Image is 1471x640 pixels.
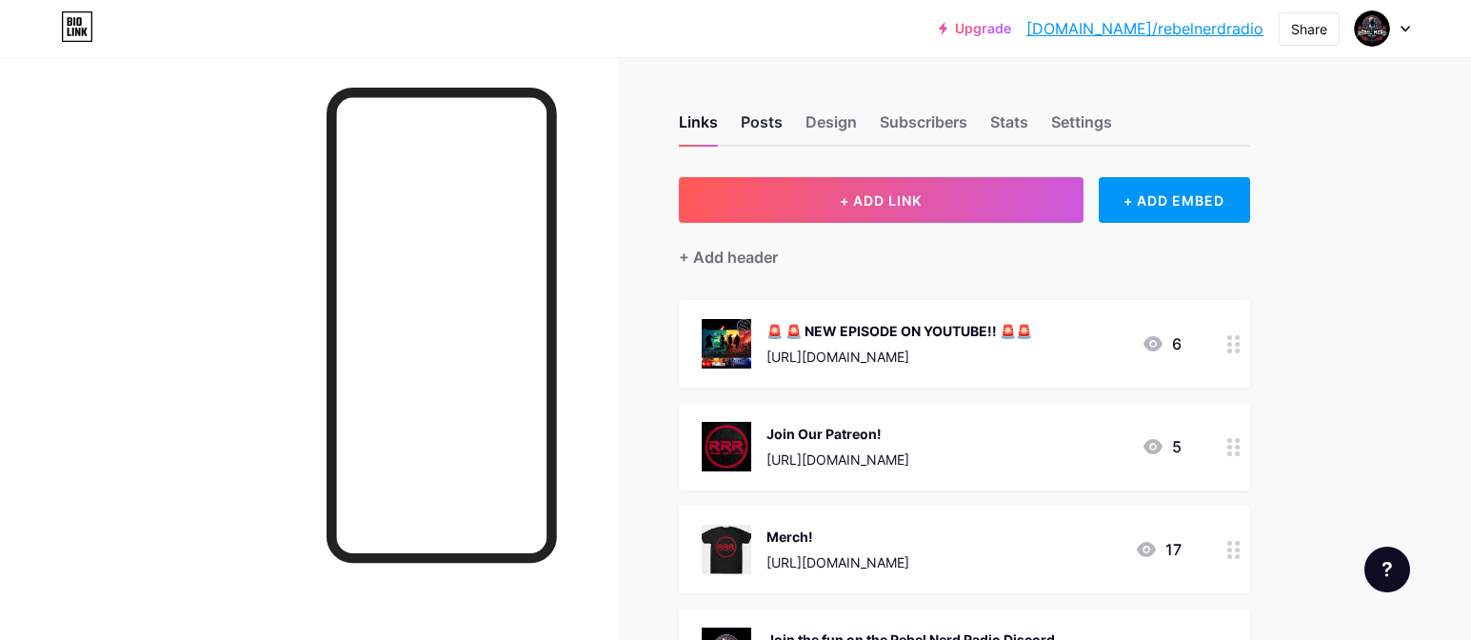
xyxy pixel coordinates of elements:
[679,246,778,269] div: + Add header
[1142,435,1182,458] div: 5
[766,347,1032,367] div: [URL][DOMAIN_NAME]
[939,21,1011,36] a: Upgrade
[702,422,751,471] img: Join Our Patreon!
[766,450,909,470] div: [URL][DOMAIN_NAME]
[1051,110,1112,145] div: Settings
[766,527,909,547] div: Merch!
[880,110,967,145] div: Subscribers
[1026,17,1263,40] a: [DOMAIN_NAME]/rebelnerdradio
[766,424,909,444] div: Join Our Patreon!
[1291,19,1327,39] div: Share
[990,110,1028,145] div: Stats
[1354,10,1390,47] img: rogue1radio
[1099,177,1250,223] div: + ADD EMBED
[702,525,751,574] img: Merch!
[840,192,922,209] span: + ADD LINK
[1135,538,1182,561] div: 17
[702,319,751,369] img: 🚨 🚨 NEW EPISODE ON YOUTUBE!! 🚨🚨
[766,321,1032,341] div: 🚨 🚨 NEW EPISODE ON YOUTUBE!! 🚨🚨
[679,177,1083,223] button: + ADD LINK
[741,110,783,145] div: Posts
[766,552,909,572] div: [URL][DOMAIN_NAME]
[1142,332,1182,355] div: 6
[679,110,718,145] div: Links
[805,110,857,145] div: Design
